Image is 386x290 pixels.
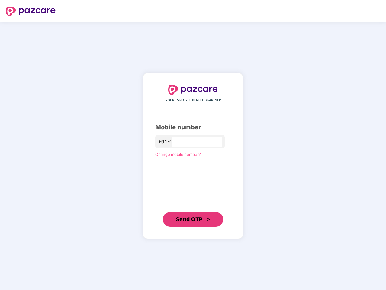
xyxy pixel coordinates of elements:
[6,7,56,16] img: logo
[207,218,211,222] span: double-right
[163,212,223,227] button: Send OTPdouble-right
[155,123,231,132] div: Mobile number
[158,138,167,146] span: +91
[155,152,201,157] a: Change mobile number?
[166,98,221,103] span: YOUR EMPLOYEE BENEFITS PARTNER
[168,85,218,95] img: logo
[167,140,171,143] span: down
[176,216,203,222] span: Send OTP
